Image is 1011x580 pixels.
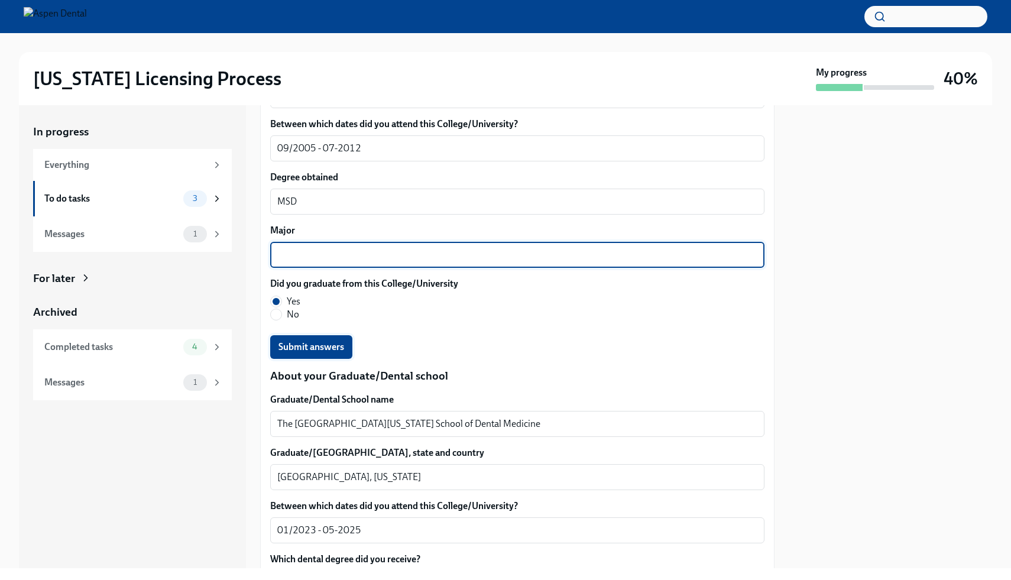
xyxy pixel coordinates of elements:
a: Archived [33,304,232,320]
h2: [US_STATE] Licensing Process [33,67,281,90]
div: Completed tasks [44,341,179,354]
a: Everything [33,149,232,181]
textarea: 01/2023 - 05-2025 [277,523,757,537]
label: Between which dates did you attend this College/University? [270,118,764,131]
div: Everything [44,158,207,171]
span: 1 [186,378,204,387]
textarea: MSD [277,195,757,209]
div: Messages [44,228,179,241]
button: Submit answers [270,335,352,359]
h3: 40% [944,68,978,89]
a: Messages1 [33,216,232,252]
label: Degree obtained [270,171,764,184]
textarea: [GEOGRAPHIC_DATA], [US_STATE] [277,470,757,484]
div: Messages [44,376,179,389]
img: Aspen Dental [24,7,87,26]
span: Yes [287,295,300,308]
span: 4 [185,342,205,351]
span: No [287,308,299,321]
a: To do tasks3 [33,181,232,216]
a: Completed tasks4 [33,329,232,365]
p: About your Graduate/Dental school [270,368,764,384]
label: Major [270,224,764,237]
a: In progress [33,124,232,140]
a: Messages1 [33,365,232,400]
span: 1 [186,229,204,238]
label: Graduate/[GEOGRAPHIC_DATA], state and country [270,446,764,459]
label: Between which dates did you attend this College/University? [270,500,764,513]
a: For later [33,271,232,286]
label: Graduate/Dental School name [270,393,764,406]
textarea: 09/2005 - 07-2012 [277,141,757,155]
span: Submit answers [278,341,344,353]
div: To do tasks [44,192,179,205]
div: For later [33,271,75,286]
strong: My progress [816,66,867,79]
label: Did you graduate from this College/University [270,277,458,290]
label: Which dental degree did you receive? [270,553,420,566]
span: 3 [186,194,205,203]
textarea: The [GEOGRAPHIC_DATA][US_STATE] School of Dental Medicine [277,417,757,431]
